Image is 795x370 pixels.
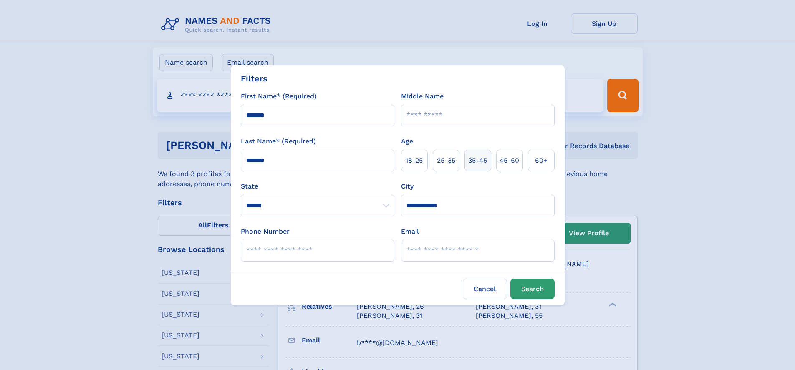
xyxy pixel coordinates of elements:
label: Last Name* (Required) [241,136,316,146]
label: Email [401,227,419,237]
span: 35‑45 [468,156,487,166]
span: 60+ [535,156,548,166]
button: Search [510,279,555,299]
div: Filters [241,72,268,85]
label: City [401,181,414,191]
span: 45‑60 [500,156,519,166]
span: 18‑25 [406,156,423,166]
label: State [241,181,394,191]
label: Phone Number [241,227,290,237]
label: First Name* (Required) [241,91,317,101]
label: Cancel [463,279,507,299]
span: 25‑35 [437,156,455,166]
label: Middle Name [401,91,444,101]
label: Age [401,136,413,146]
